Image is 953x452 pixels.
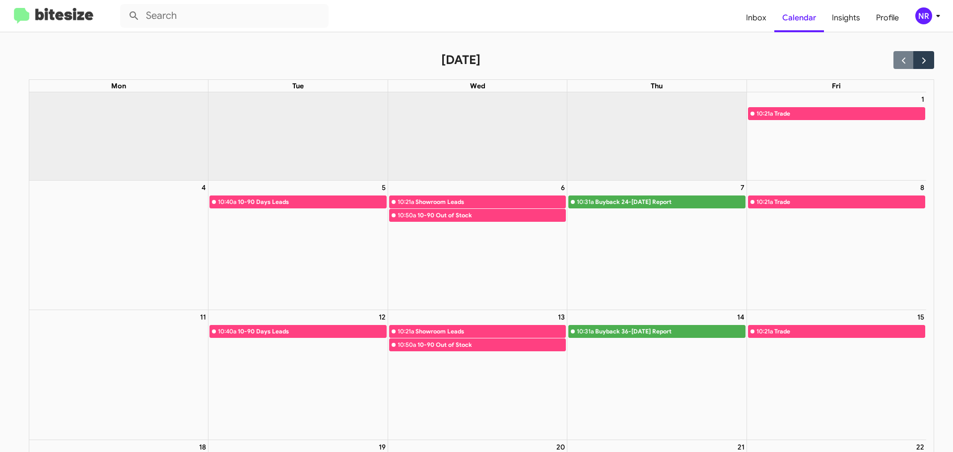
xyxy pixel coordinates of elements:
[918,181,926,194] a: August 8, 2025
[577,197,594,207] div: 10:31a
[649,80,665,92] a: Thursday
[398,340,416,350] div: 10:50a
[238,326,386,336] div: 10-90 Days Leads
[868,3,907,32] a: Profile
[398,326,414,336] div: 10:21a
[238,197,386,207] div: 10-90 Days Leads
[218,197,236,207] div: 10:40a
[567,310,747,440] td: August 14, 2025
[830,80,843,92] a: Friday
[907,7,942,24] button: NR
[774,109,925,119] div: Trade
[915,7,932,24] div: NR
[398,210,416,220] div: 10:50a
[415,326,565,336] div: Showroom Leads
[218,326,236,336] div: 10:40a
[559,181,567,194] a: August 6, 2025
[756,326,773,336] div: 10:21a
[747,310,926,440] td: August 15, 2025
[441,52,480,68] h2: [DATE]
[29,310,208,440] td: August 11, 2025
[380,181,388,194] a: August 5, 2025
[290,80,306,92] a: Tuesday
[738,3,774,32] a: Inbox
[415,197,565,207] div: Showroom Leads
[468,80,487,92] a: Wednesday
[29,180,208,310] td: August 4, 2025
[398,197,414,207] div: 10:21a
[919,92,926,106] a: August 1, 2025
[595,326,745,336] div: Buyback 36-[DATE] Report
[567,180,747,310] td: August 7, 2025
[915,310,926,324] a: August 15, 2025
[377,310,388,324] a: August 12, 2025
[756,109,773,119] div: 10:21a
[417,210,565,220] div: 10-90 Out of Stock
[577,326,594,336] div: 10:31a
[774,3,824,32] a: Calendar
[735,310,747,324] a: August 14, 2025
[120,4,329,28] input: Search
[824,3,868,32] a: Insights
[556,310,567,324] a: August 13, 2025
[208,310,388,440] td: August 12, 2025
[417,340,565,350] div: 10-90 Out of Stock
[739,181,747,194] a: August 7, 2025
[388,310,567,440] td: August 13, 2025
[198,310,208,324] a: August 11, 2025
[200,181,208,194] a: August 4, 2025
[208,180,388,310] td: August 5, 2025
[774,197,925,207] div: Trade
[388,180,567,310] td: August 6, 2025
[756,197,773,207] div: 10:21a
[913,51,934,68] button: Next month
[774,326,925,336] div: Trade
[109,80,128,92] a: Monday
[747,180,926,310] td: August 8, 2025
[747,92,926,181] td: August 1, 2025
[595,197,745,207] div: Buyback 24-[DATE] Report
[893,51,914,68] button: Previous month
